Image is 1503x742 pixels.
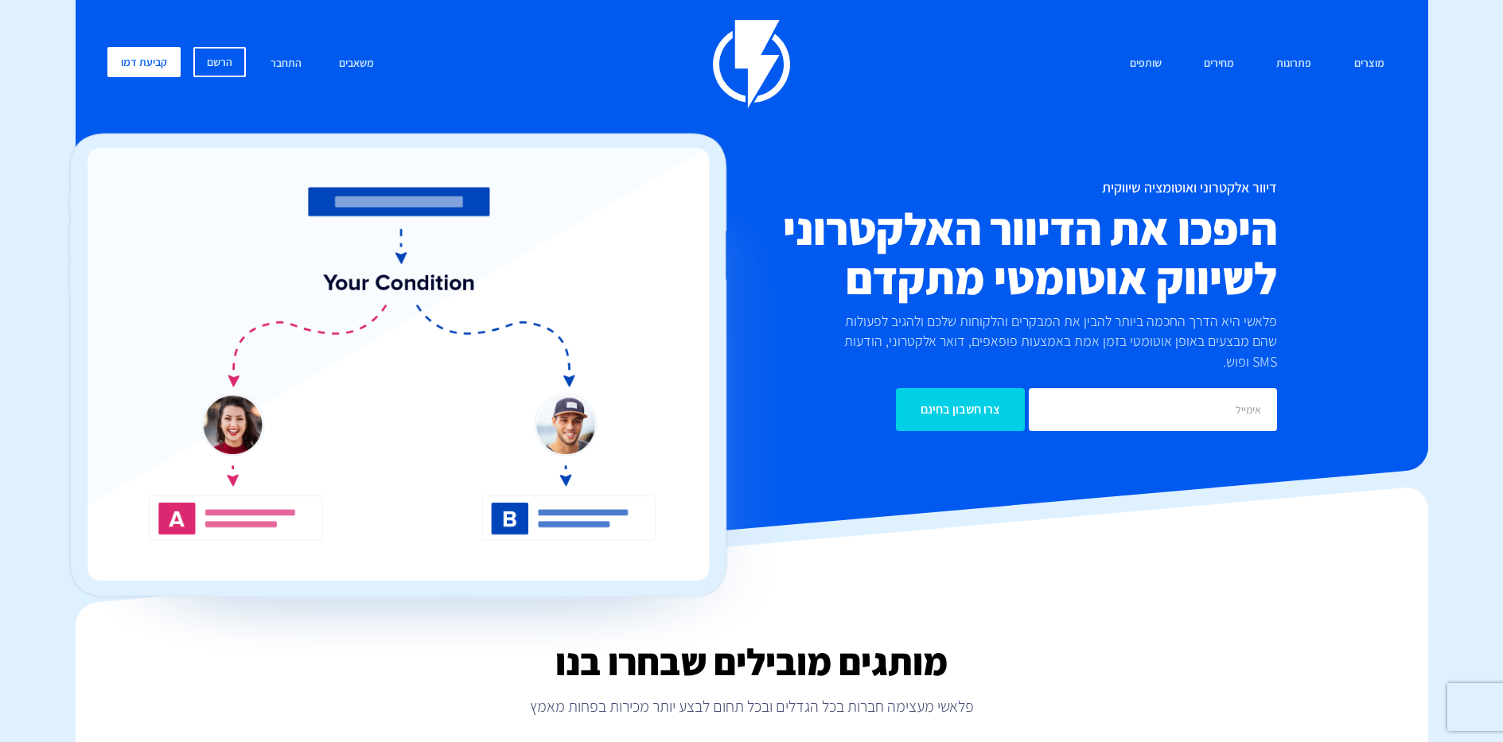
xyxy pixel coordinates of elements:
[1264,47,1323,81] a: פתרונות
[193,47,246,77] a: הרשם
[656,180,1277,196] h1: דיוור אלקטרוני ואוטומציה שיווקית
[817,311,1277,372] p: פלאשי היא הדרך החכמה ביותר להבין את המבקרים והלקוחות שלכם ולהגיב לפעולות שהם מבצעים באופן אוטומטי...
[896,388,1025,431] input: צרו חשבון בחינם
[1192,47,1246,81] a: מחירים
[327,47,386,81] a: משאבים
[656,204,1277,303] h2: היפכו את הדיוור האלקטרוני לשיווק אוטומטי מתקדם
[76,695,1428,717] p: פלאשי מעצימה חברות בכל הגדלים ובכל תחום לבצע יותר מכירות בפחות מאמץ
[76,642,1428,683] h2: מותגים מובילים שבחרו בנו
[1118,47,1174,81] a: שותפים
[107,47,181,77] a: קביעת דמו
[1342,47,1396,81] a: מוצרים
[259,47,313,81] a: התחבר
[1029,388,1277,431] input: אימייל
